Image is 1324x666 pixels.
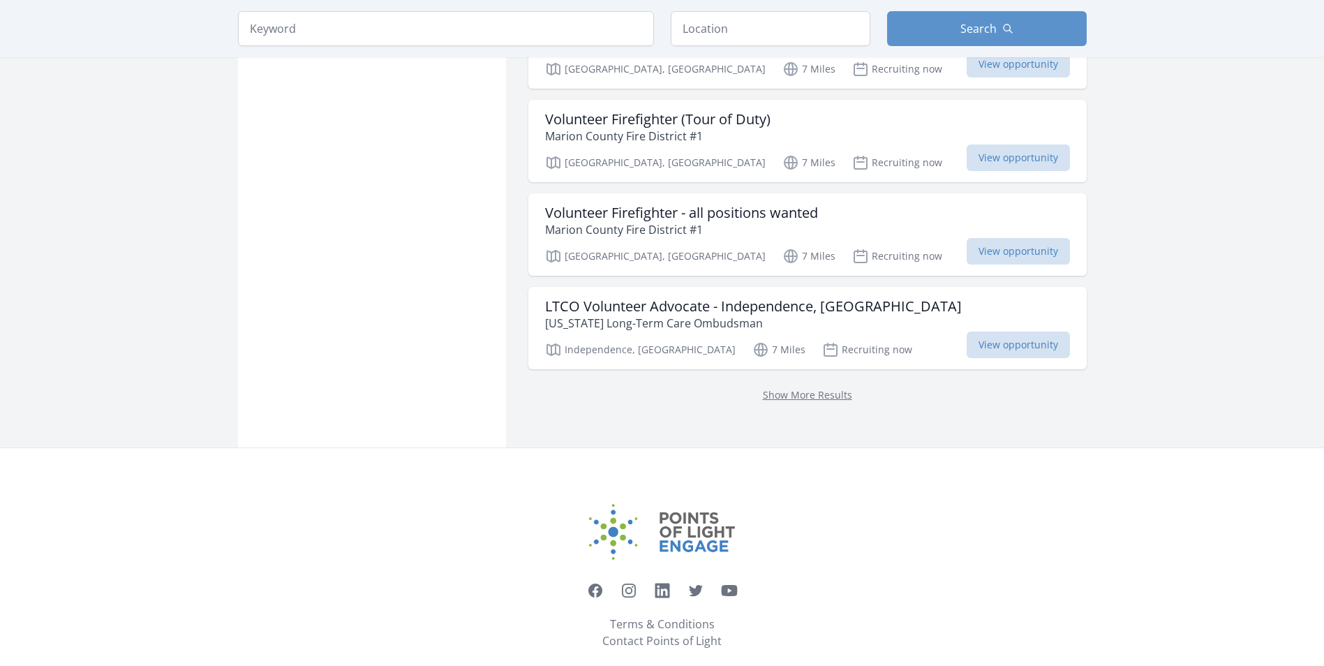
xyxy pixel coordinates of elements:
[967,145,1070,171] span: View opportunity
[528,100,1087,182] a: Volunteer Firefighter (Tour of Duty) Marion County Fire District #1 [GEOGRAPHIC_DATA], [GEOGRAPHI...
[671,11,870,46] input: Location
[528,193,1087,276] a: Volunteer Firefighter - all positions wanted Marion County Fire District #1 [GEOGRAPHIC_DATA], [G...
[545,341,736,358] p: Independence, [GEOGRAPHIC_DATA]
[238,11,654,46] input: Keyword
[967,238,1070,265] span: View opportunity
[545,111,771,128] h3: Volunteer Firefighter (Tour of Duty)
[967,51,1070,77] span: View opportunity
[545,298,962,315] h3: LTCO Volunteer Advocate - Independence, [GEOGRAPHIC_DATA]
[545,221,818,238] p: Marion County Fire District #1
[782,154,835,171] p: 7 Miles
[602,632,722,649] a: Contact Points of Light
[960,20,997,37] span: Search
[782,248,835,265] p: 7 Miles
[852,248,942,265] p: Recruiting now
[887,11,1087,46] button: Search
[589,504,736,560] img: Points of Light Engage
[763,388,852,401] a: Show More Results
[822,341,912,358] p: Recruiting now
[545,205,818,221] h3: Volunteer Firefighter - all positions wanted
[852,61,942,77] p: Recruiting now
[782,61,835,77] p: 7 Miles
[752,341,805,358] p: 7 Miles
[545,315,962,332] p: [US_STATE] Long-Term Care Ombudsman
[528,287,1087,369] a: LTCO Volunteer Advocate - Independence, [GEOGRAPHIC_DATA] [US_STATE] Long-Term Care Ombudsman Ind...
[545,61,766,77] p: [GEOGRAPHIC_DATA], [GEOGRAPHIC_DATA]
[610,616,715,632] a: Terms & Conditions
[545,128,771,145] p: Marion County Fire District #1
[967,332,1070,358] span: View opportunity
[545,248,766,265] p: [GEOGRAPHIC_DATA], [GEOGRAPHIC_DATA]
[545,154,766,171] p: [GEOGRAPHIC_DATA], [GEOGRAPHIC_DATA]
[852,154,942,171] p: Recruiting now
